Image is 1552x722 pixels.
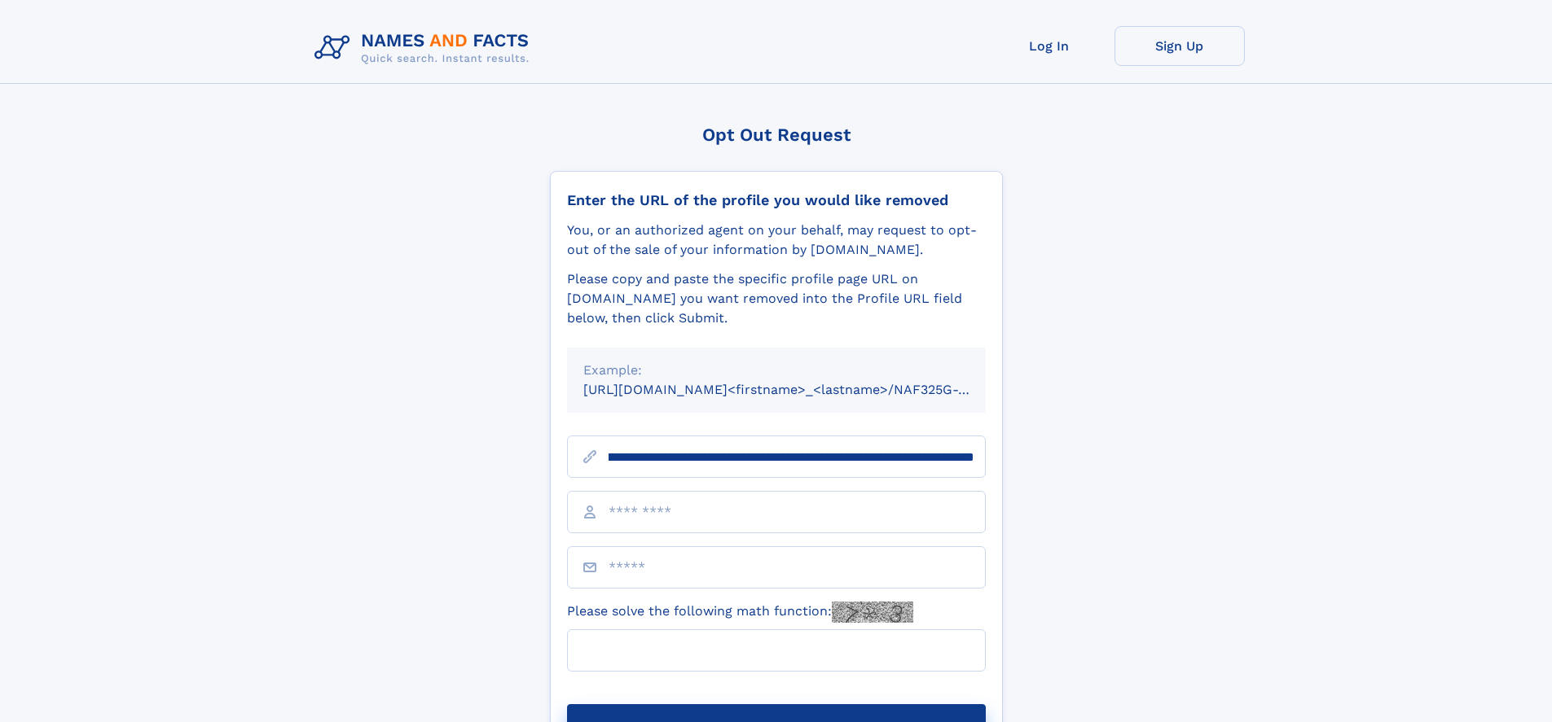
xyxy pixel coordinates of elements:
[583,361,969,380] div: Example:
[583,382,1017,397] small: [URL][DOMAIN_NAME]<firstname>_<lastname>/NAF325G-xxxxxxxx
[567,191,986,209] div: Enter the URL of the profile you would like removed
[308,26,543,70] img: Logo Names and Facts
[567,602,913,623] label: Please solve the following math function:
[567,221,986,260] div: You, or an authorized agent on your behalf, may request to opt-out of the sale of your informatio...
[984,26,1115,66] a: Log In
[567,269,986,328] div: Please copy and paste the specific profile page URL on [DOMAIN_NAME] you want removed into the Pr...
[550,125,1003,145] div: Opt Out Request
[1115,26,1245,66] a: Sign Up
